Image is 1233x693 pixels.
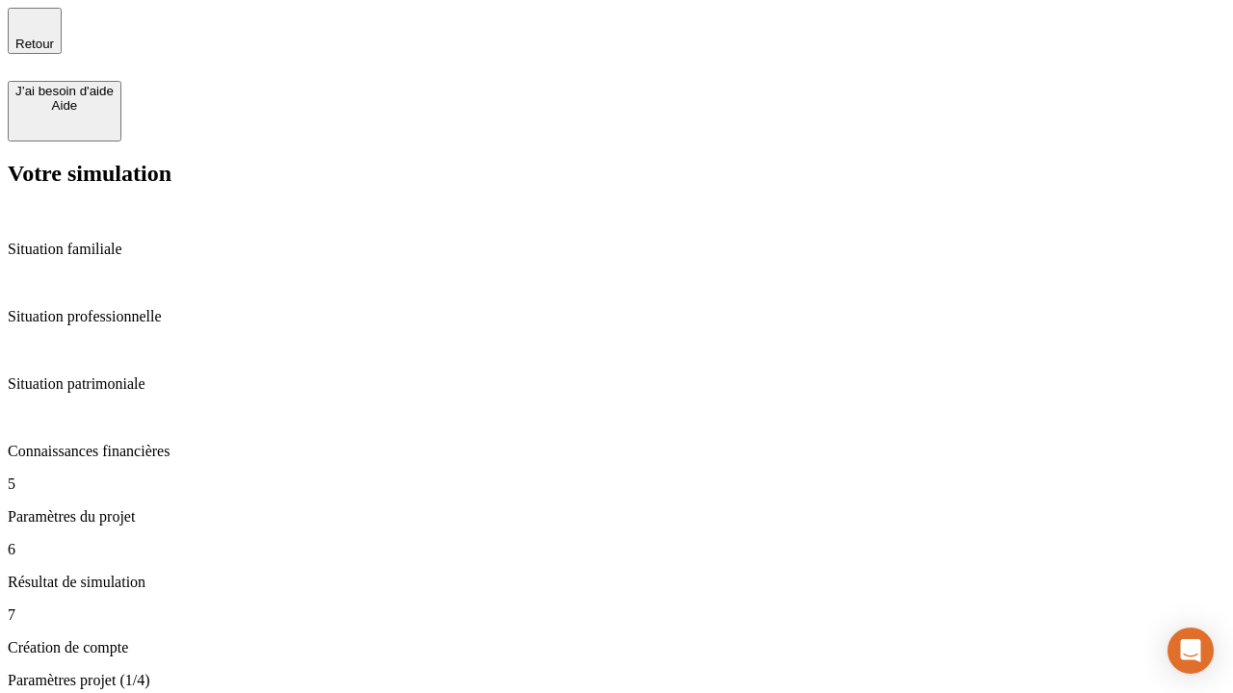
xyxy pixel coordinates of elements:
p: Résultat de simulation [8,574,1225,591]
p: Situation patrimoniale [8,375,1225,393]
p: 7 [8,606,1225,624]
p: Situation familiale [8,241,1225,258]
div: J’ai besoin d'aide [15,84,114,98]
div: Open Intercom Messenger [1167,628,1214,674]
p: Connaissances financières [8,443,1225,460]
div: Aide [15,98,114,113]
span: Retour [15,37,54,51]
p: 6 [8,541,1225,558]
p: Paramètres du projet [8,508,1225,526]
button: J’ai besoin d'aideAide [8,81,121,141]
p: 5 [8,475,1225,493]
p: Situation professionnelle [8,308,1225,325]
p: Paramètres projet (1/4) [8,672,1225,689]
h2: Votre simulation [8,161,1225,187]
p: Création de compte [8,639,1225,656]
button: Retour [8,8,62,54]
